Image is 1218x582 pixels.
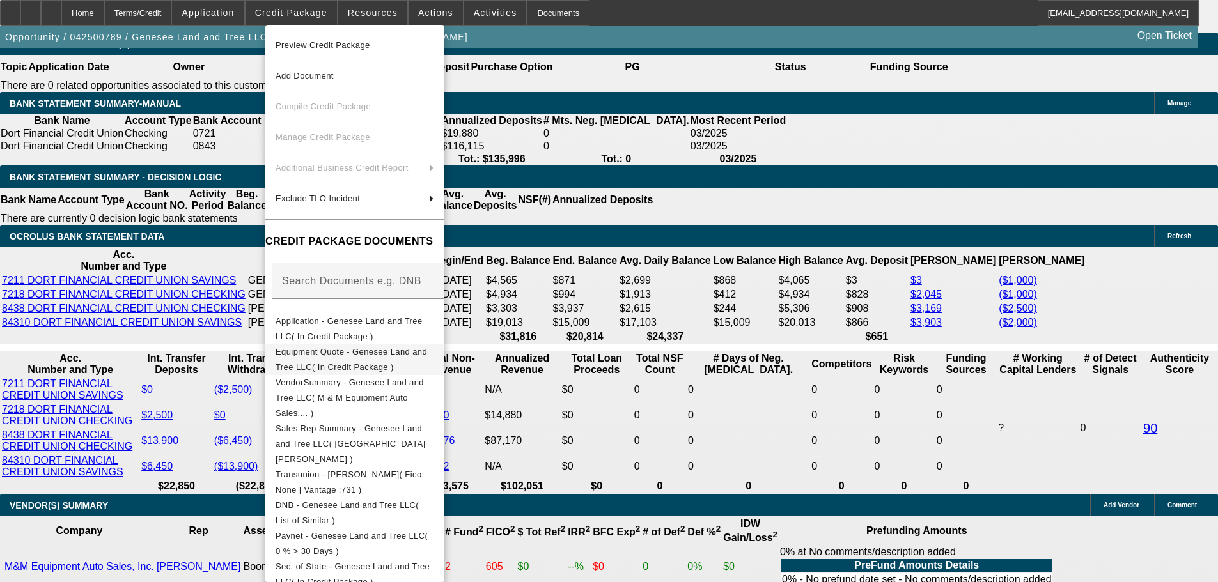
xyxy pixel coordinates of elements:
[276,470,425,494] span: Transunion - [PERSON_NAME]( Fico: None | Vantage :731 )
[282,275,421,286] mat-label: Search Documents e.g. DNB
[276,424,426,464] span: Sales Rep Summary - Genesee Land and Tree LLC( [GEOGRAPHIC_DATA][PERSON_NAME] )
[276,378,424,418] span: VendorSummary - Genesee Land and Tree LLC( M & M Equipment Auto Sales,... )
[276,40,370,50] span: Preview Credit Package
[265,498,444,528] button: DNB - Genesee Land and Tree LLC( List of Similar )
[265,344,444,375] button: Equipment Quote - Genesee Land and Tree LLC( In Credit Package )
[276,194,360,203] span: Exclude TLO Incident
[265,314,444,344] button: Application - Genesee Land and Tree LLC( In Credit Package )
[265,421,444,467] button: Sales Rep Summary - Genesee Land and Tree LLC( Mansfield, Jeff )
[265,234,444,249] h4: CREDIT PACKAGE DOCUMENTS
[276,500,419,525] span: DNB - Genesee Land and Tree LLC( List of Similar )
[276,71,334,80] span: Add Document
[265,528,444,559] button: Paynet - Genesee Land and Tree LLC( 0 % > 30 Days )
[276,347,427,372] span: Equipment Quote - Genesee Land and Tree LLC( In Credit Package )
[276,316,423,341] span: Application - Genesee Land and Tree LLC( In Credit Package )
[265,467,444,498] button: Transunion - Fogle, Brandon( Fico: None | Vantage :731 )
[265,375,444,421] button: VendorSummary - Genesee Land and Tree LLC( M & M Equipment Auto Sales,... )
[276,531,428,556] span: Paynet - Genesee Land and Tree LLC( 0 % > 30 Days )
